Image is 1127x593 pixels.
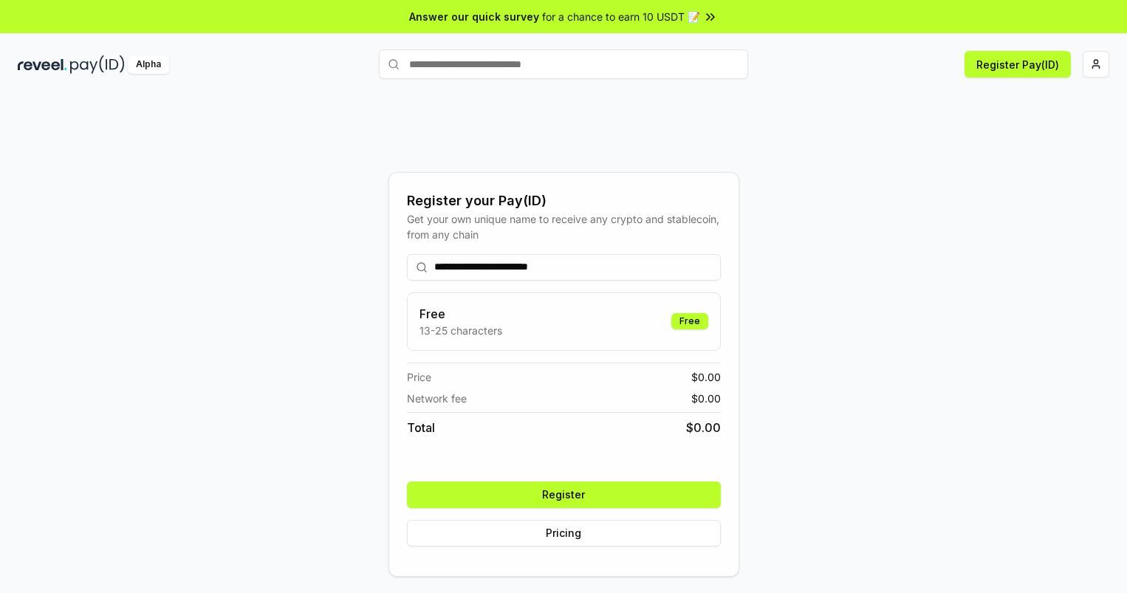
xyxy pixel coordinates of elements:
[419,323,502,338] p: 13-25 characters
[407,191,721,211] div: Register your Pay(ID)
[70,55,125,74] img: pay_id
[686,419,721,436] span: $ 0.00
[419,305,502,323] h3: Free
[409,9,539,24] span: Answer our quick survey
[691,369,721,385] span: $ 0.00
[542,9,700,24] span: for a chance to earn 10 USDT 📝
[407,391,467,406] span: Network fee
[407,369,431,385] span: Price
[128,55,169,74] div: Alpha
[407,481,721,508] button: Register
[407,419,435,436] span: Total
[965,51,1071,78] button: Register Pay(ID)
[18,55,67,74] img: reveel_dark
[691,391,721,406] span: $ 0.00
[671,313,708,329] div: Free
[407,211,721,242] div: Get your own unique name to receive any crypto and stablecoin, from any chain
[407,520,721,546] button: Pricing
